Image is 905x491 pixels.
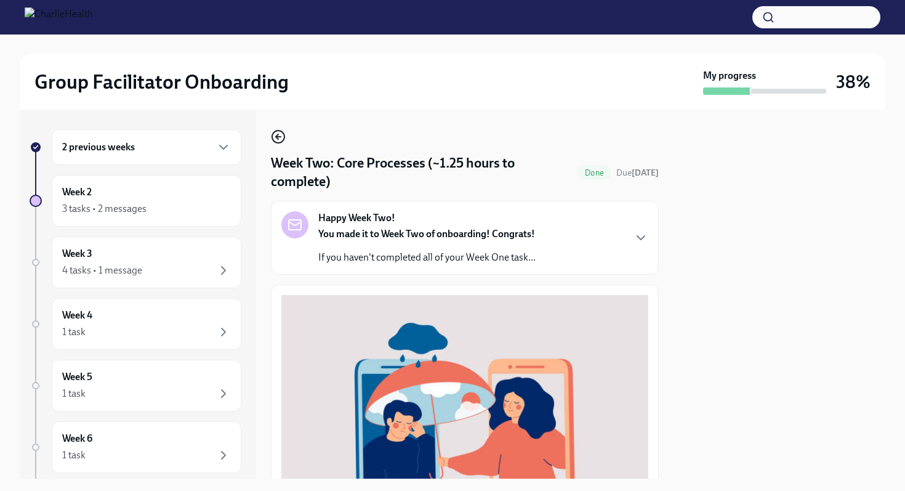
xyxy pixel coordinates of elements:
[30,360,241,412] a: Week 51 task
[836,71,871,93] h3: 38%
[318,211,395,225] strong: Happy Week Two!
[703,69,756,83] strong: My progress
[30,298,241,350] a: Week 41 task
[62,247,92,261] h6: Week 3
[62,202,147,216] div: 3 tasks • 2 messages
[62,448,86,462] div: 1 task
[62,432,92,445] h6: Week 6
[62,140,135,154] h6: 2 previous weeks
[62,185,92,199] h6: Week 2
[62,387,86,400] div: 1 task
[577,168,611,177] span: Done
[62,325,86,339] div: 1 task
[271,154,573,191] h4: Week Two: Core Processes (~1.25 hours to complete)
[52,129,241,165] div: 2 previous weeks
[62,370,92,384] h6: Week 5
[318,228,535,240] strong: You made it to Week Two of onboarding! Congrats!
[30,421,241,473] a: Week 61 task
[30,237,241,288] a: Week 34 tasks • 1 message
[30,175,241,227] a: Week 23 tasks • 2 messages
[25,7,93,27] img: CharlieHealth
[62,264,142,277] div: 4 tasks • 1 message
[34,70,289,94] h2: Group Facilitator Onboarding
[318,251,536,264] p: If you haven't completed all of your Week One task...
[616,168,659,178] span: Due
[632,168,659,178] strong: [DATE]
[616,167,659,179] span: August 25th, 2025 09:00
[62,309,92,322] h6: Week 4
